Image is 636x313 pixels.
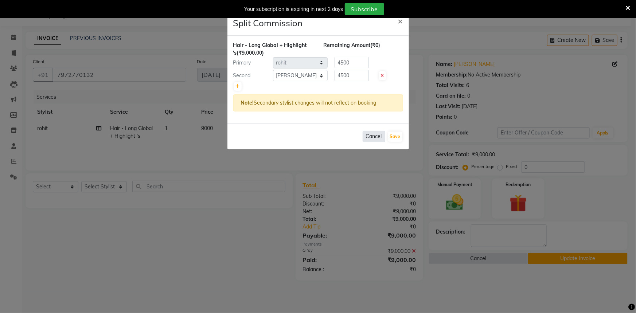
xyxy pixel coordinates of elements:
button: Close [392,11,409,31]
div: Your subscription is expiring in next 2 days [245,5,343,13]
span: × [398,15,403,26]
button: Subscribe [345,3,384,15]
div: Secondary stylist changes will not reflect on booking [233,94,403,111]
span: (₹0) [371,42,381,48]
div: Primary [228,59,273,67]
span: Remaining Amount [324,42,371,48]
span: (₹9,000.00) [237,50,264,56]
button: Save [388,132,402,142]
h4: Split Commission [233,16,303,30]
span: Hair - Long Global + Highlight 's [233,42,307,56]
div: Second [228,72,273,79]
button: Cancel [363,131,385,142]
strong: Note! [241,99,254,106]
